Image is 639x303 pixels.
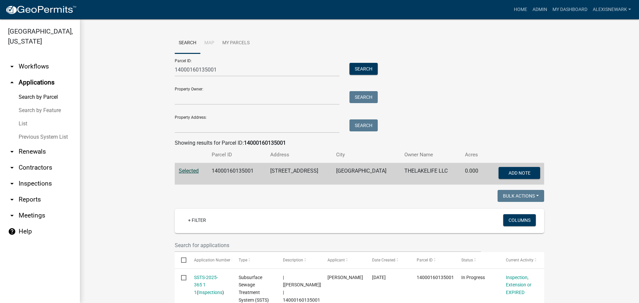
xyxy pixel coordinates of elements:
a: + Filter [183,214,211,226]
td: [STREET_ADDRESS] [266,163,332,185]
th: Address [266,147,332,163]
i: arrow_drop_down [8,148,16,156]
span: Scott M Ellingson [327,275,363,280]
datatable-header-cell: Current Activity [500,252,544,268]
button: Bulk Actions [498,190,544,202]
td: THELAKELIFE LLC [400,163,461,185]
span: Parcel ID [417,258,433,262]
a: SSTS-2025-365 1 1 [194,275,218,295]
i: arrow_drop_up [8,78,16,86]
datatable-header-cell: Select [175,252,187,268]
button: Add Note [499,167,540,179]
datatable-header-cell: Status [455,252,500,268]
a: alexisnewark [590,3,634,16]
i: arrow_drop_down [8,196,16,204]
datatable-header-cell: Applicant [321,252,366,268]
button: Search [349,119,378,131]
a: Admin [530,3,550,16]
span: Type [239,258,247,262]
i: help [8,227,16,235]
a: My Dashboard [550,3,590,16]
a: Selected [179,168,199,174]
th: Parcel ID [208,147,266,163]
datatable-header-cell: Date Created [366,252,410,268]
td: 14000160135001 [208,163,266,185]
span: Current Activity [506,258,533,262]
span: Add Note [508,170,530,176]
i: arrow_drop_down [8,212,16,220]
td: [GEOGRAPHIC_DATA] [332,163,401,185]
span: Date Created [372,258,395,262]
datatable-header-cell: Type [232,252,277,268]
a: Search [175,33,200,54]
td: 0.000 [461,163,486,185]
a: My Parcels [218,33,254,54]
i: arrow_drop_down [8,63,16,71]
span: 14000160135001 [417,275,454,280]
button: Columns [503,214,536,226]
span: In Progress [461,275,485,280]
a: Inspection, Extension or EXPIRED [506,275,532,295]
datatable-header-cell: Application Number [187,252,232,268]
datatable-header-cell: Description [277,252,321,268]
datatable-header-cell: Parcel ID [410,252,455,268]
th: Acres [461,147,486,163]
span: 08/29/2025 [372,275,386,280]
th: Owner Name [400,147,461,163]
input: Search for applications [175,238,481,252]
i: arrow_drop_down [8,180,16,188]
span: Description [283,258,303,262]
button: Search [349,91,378,103]
span: Application Number [194,258,230,262]
th: City [332,147,401,163]
a: Inspections [198,290,222,295]
span: Status [461,258,473,262]
span: Applicant [327,258,345,262]
i: arrow_drop_down [8,164,16,172]
strong: 14000160135001 [244,140,286,146]
div: Showing results for Parcel ID: [175,139,544,147]
div: ( ) [194,274,226,296]
button: Search [349,63,378,75]
a: Home [511,3,530,16]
